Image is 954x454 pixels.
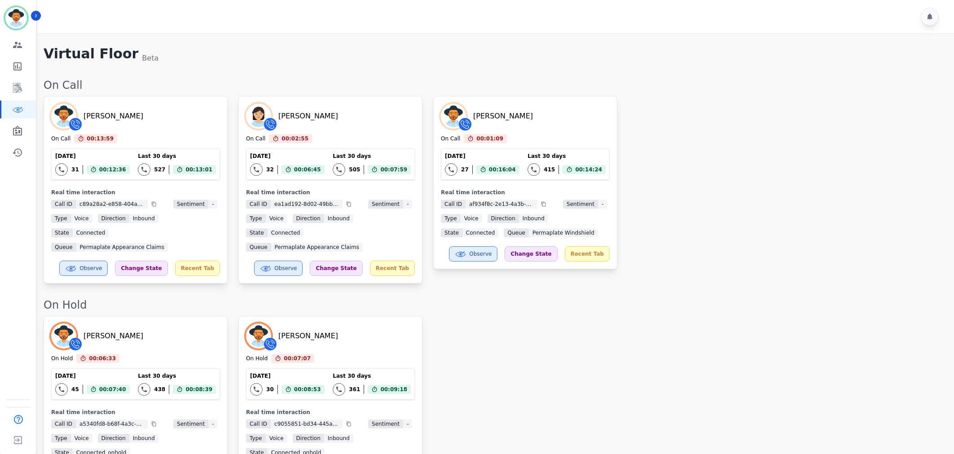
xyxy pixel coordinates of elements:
span: Type [441,214,461,223]
span: c9055851-bd34-445a-9e9a-25a9a48ca804 [271,419,343,428]
div: [PERSON_NAME] [84,331,143,341]
span: voice [71,434,92,443]
span: Direction [98,434,129,443]
div: On Call [246,135,265,143]
span: 00:08:39 [185,385,212,394]
span: Observe [274,265,297,272]
span: Sentiment [368,200,403,209]
span: Queue [246,243,271,252]
div: Beta [142,53,158,64]
span: - [403,200,412,209]
span: Type [246,434,266,443]
div: Recent Tab [175,261,220,276]
span: Type [246,214,266,223]
div: Last 30 days [138,372,216,380]
img: Avatar [51,104,76,129]
span: c89a28a2-e858-404a-88d6-fd1c53102ab0 [76,200,148,209]
span: inbound [129,434,158,443]
div: 32 [266,166,274,173]
div: Last 30 days [333,372,411,380]
div: Real time interaction [246,409,415,416]
span: State [246,228,268,237]
div: Change State [505,246,557,262]
span: Call ID [441,200,466,209]
span: 00:12:36 [99,165,126,174]
div: [DATE] [250,372,324,380]
span: inbound [324,434,353,443]
span: Direction [488,214,519,223]
span: ea1ad192-8d02-49bb-8a0e-deafc496f400 [271,200,343,209]
span: Call ID [51,200,76,209]
span: connected [73,228,109,237]
span: Direction [98,214,129,223]
div: 415 [544,166,555,173]
span: 00:07:40 [99,385,126,394]
div: On Call [44,78,945,92]
span: Observe [79,265,102,272]
span: inbound [129,214,158,223]
div: 505 [349,166,360,173]
button: Observe [449,246,497,262]
span: - [208,419,217,428]
span: voice [71,214,92,223]
span: Sentiment [173,419,208,428]
span: Observe [469,250,492,258]
div: Last 30 days [528,153,606,160]
span: 00:07:59 [380,165,407,174]
div: 31 [71,166,79,173]
div: On Hold [51,355,73,363]
div: [DATE] [55,372,129,380]
span: Permaplate Appearance Claims [271,243,363,252]
div: Real time interaction [51,409,220,416]
span: 00:07:07 [284,354,311,363]
span: Call ID [246,419,271,428]
span: connected [462,228,499,237]
div: Recent Tab [565,246,610,262]
div: [DATE] [55,153,129,160]
div: Change State [115,261,167,276]
span: voice [266,434,287,443]
span: connected [268,228,304,237]
img: Avatar [441,104,466,129]
span: 00:01:09 [476,134,503,143]
span: 00:09:18 [380,385,407,394]
div: 30 [266,386,274,393]
span: Direction [293,434,324,443]
span: State [441,228,462,237]
div: Real time interaction [51,189,220,196]
div: 438 [154,386,165,393]
div: [DATE] [445,153,519,160]
button: Observe [254,261,303,276]
span: Call ID [51,419,76,428]
div: 27 [461,166,469,173]
span: Type [51,214,71,223]
div: On Hold [246,355,268,363]
span: inbound [324,214,353,223]
span: Queue [51,243,76,252]
div: On Call [441,135,460,143]
span: Sentiment [173,200,208,209]
span: 00:06:45 [294,165,321,174]
span: 00:02:55 [281,134,308,143]
img: Avatar [246,104,271,129]
div: [PERSON_NAME] [278,111,338,122]
button: Observe [59,261,108,276]
span: 00:14:24 [575,165,602,174]
div: Real time interaction [441,189,610,196]
span: Permaplate Appearance Claims [76,243,168,252]
span: voice [461,214,482,223]
div: [PERSON_NAME] [473,111,533,122]
div: Recent Tab [370,261,415,276]
span: inbound [519,214,548,223]
img: Avatar [51,323,76,349]
span: 00:13:59 [87,134,114,143]
span: a5340fd8-b68f-4a3c-b0a1-34d7e02b22d3 [76,419,148,428]
span: - [598,200,607,209]
div: 361 [349,386,360,393]
span: Direction [293,214,324,223]
span: Permaplate Windshield [529,228,598,237]
div: On Hold [44,298,945,312]
div: Last 30 days [138,153,216,160]
span: Queue [504,228,528,237]
span: Call ID [246,200,271,209]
